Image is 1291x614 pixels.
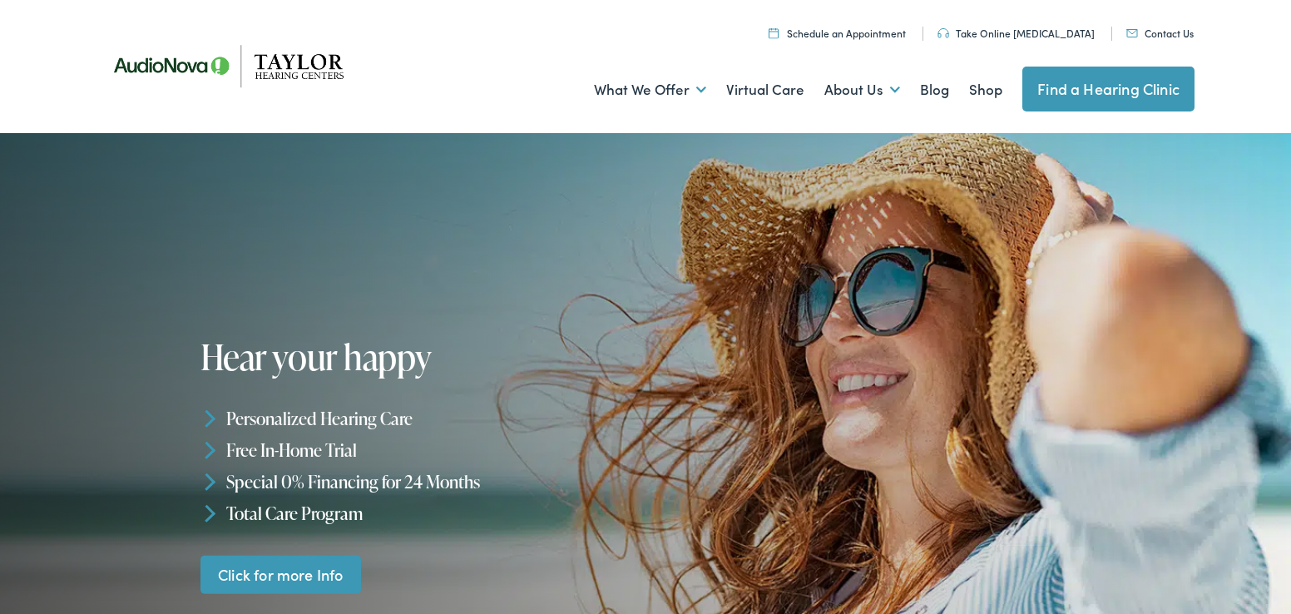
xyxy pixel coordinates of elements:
h1: Hear your happy [200,338,652,376]
li: Personalized Hearing Care [200,403,652,434]
a: Find a Hearing Clinic [1022,67,1195,111]
li: Free In-Home Trial [200,434,652,466]
img: utility icon [1126,29,1138,37]
a: Shop [969,59,1002,121]
li: Special 0% Financing for 24 Months [200,466,652,498]
img: utility icon [937,28,949,38]
a: Virtual Care [726,59,804,121]
a: Take Online [MEDICAL_DATA] [937,26,1095,40]
a: About Us [824,59,900,121]
img: utility icon [769,27,779,38]
a: Schedule an Appointment [769,26,906,40]
a: Blog [920,59,949,121]
a: Contact Us [1126,26,1194,40]
a: What We Offer [594,59,706,121]
li: Total Care Program [200,497,652,528]
a: Click for more Info [200,555,362,594]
